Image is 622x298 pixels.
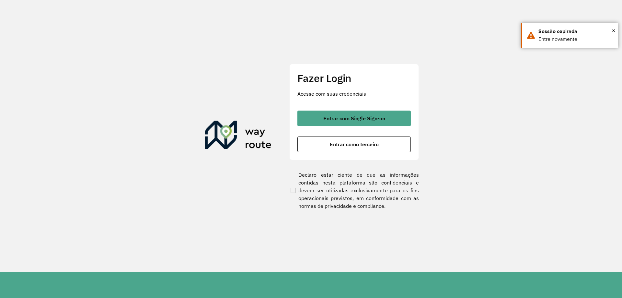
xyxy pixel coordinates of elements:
div: Sessão expirada [538,28,613,35]
h2: Fazer Login [297,72,411,84]
img: Roteirizador AmbevTech [205,121,271,152]
span: Entrar com Single Sign-on [323,116,385,121]
button: button [297,111,411,126]
p: Acesse com suas credenciais [297,90,411,98]
span: × [612,26,615,35]
button: Close [612,26,615,35]
button: button [297,137,411,152]
span: Entrar como terceiro [330,142,379,147]
label: Declaro estar ciente de que as informações contidas nesta plataforma são confidenciais e devem se... [289,171,419,210]
div: Entre novamente [538,35,613,43]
